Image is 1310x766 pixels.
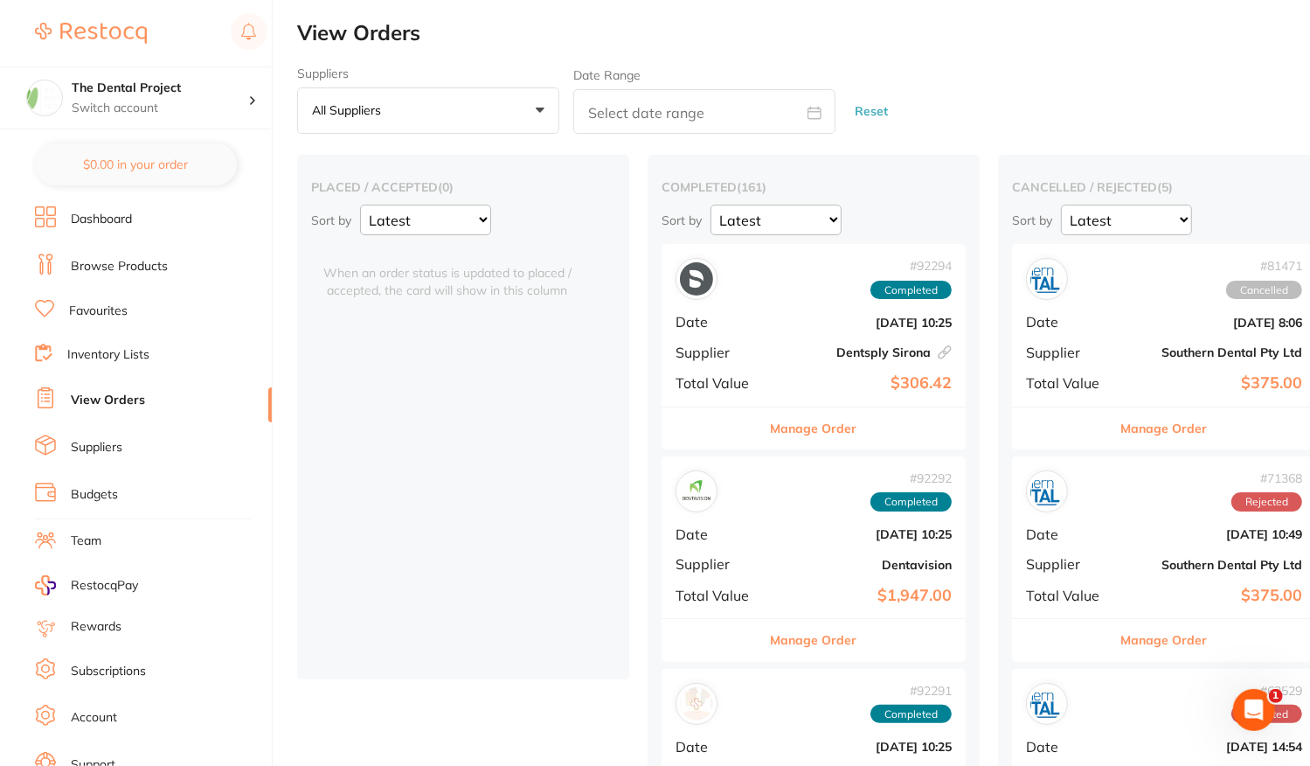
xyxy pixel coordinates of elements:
span: # 92291 [870,684,952,698]
a: Suppliers [71,439,122,456]
img: Restocq Logo [35,23,147,44]
span: RestocqPay [71,577,138,595]
span: Date [676,314,763,330]
button: Manage Order [1121,619,1208,661]
span: Rejected [1231,705,1302,724]
a: Dashboard [71,211,132,228]
label: Suppliers [297,66,559,80]
a: Team [71,533,101,550]
b: $375.00 [1127,587,1302,605]
img: Southern Dental Pty Ltd [1030,475,1064,508]
b: [DATE] 10:25 [777,527,952,541]
span: # 92292 [870,471,952,485]
a: Account [71,709,117,727]
b: Southern Dental Pty Ltd [1127,558,1302,572]
a: Subscriptions [71,663,146,680]
button: All suppliers [297,87,559,135]
a: Budgets [71,486,118,504]
span: Date [676,526,763,542]
span: Supplier [676,556,763,572]
h4: The Dental Project [72,80,248,97]
span: Cancelled [1226,281,1302,300]
b: $375.00 [1127,374,1302,393]
b: [DATE] 10:25 [777,740,952,754]
img: Southern Dental Pty Ltd [1030,687,1064,721]
span: # 81471 [1226,259,1302,273]
a: Restocq Logo [35,13,147,53]
span: Total Value [1026,375,1113,391]
span: Supplier [1026,345,1113,360]
span: Rejected [1231,492,1302,512]
h2: placed / accepted ( 0 ) [311,179,615,195]
img: Dentavision [680,475,713,508]
button: Reset [849,88,893,135]
button: Manage Order [771,619,857,661]
a: Rewards [71,618,121,636]
iframe: Intercom live chat [1233,689,1275,731]
p: Sort by [311,212,351,228]
span: Completed [870,281,952,300]
p: All suppliers [312,102,388,118]
span: Date [1026,739,1113,755]
span: Date [1026,526,1113,542]
span: 1 [1269,689,1283,703]
p: Sort by [662,212,702,228]
a: Favourites [69,303,128,320]
span: Date [676,739,763,755]
span: Supplier [676,345,763,360]
img: Southern Dental Pty Ltd [1030,262,1064,296]
span: Completed [870,492,952,512]
span: # 62529 [1231,684,1302,698]
label: Date Range [573,68,641,82]
span: Completed [870,705,952,724]
span: Total Value [1026,588,1113,603]
span: When an order status is updated to placed / accepted, the card will show in this column [311,244,584,299]
p: Switch account [72,100,248,117]
button: $0.00 in your order [35,143,237,185]
img: VP Dental & Medical Supplies [680,687,713,721]
span: Total Value [676,375,763,391]
b: [DATE] 10:49 [1127,527,1302,541]
img: RestocqPay [35,575,56,595]
b: [DATE] 8:06 [1127,316,1302,330]
b: $1,947.00 [777,587,952,605]
a: View Orders [71,392,145,409]
b: [DATE] 14:54 [1127,740,1302,754]
a: Inventory Lists [67,346,149,364]
input: Select date range [573,89,835,134]
span: Date [1026,314,1113,330]
button: Manage Order [771,407,857,449]
img: The Dental Project [27,80,62,115]
span: Supplier [1026,556,1113,572]
b: Southern Dental Pty Ltd [1127,345,1302,359]
span: # 92294 [870,259,952,273]
button: Manage Order [1121,407,1208,449]
b: Dentavision [777,558,952,572]
span: Total Value [676,588,763,603]
span: # 71368 [1231,471,1302,485]
p: Sort by [1012,212,1052,228]
h2: View Orders [297,21,1310,45]
b: $306.42 [777,374,952,393]
a: Browse Products [71,258,168,275]
a: RestocqPay [35,575,138,595]
b: Dentsply Sirona [777,345,952,359]
h2: completed ( 161 ) [662,179,966,195]
b: [DATE] 10:25 [777,316,952,330]
img: Dentsply Sirona [680,262,713,296]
